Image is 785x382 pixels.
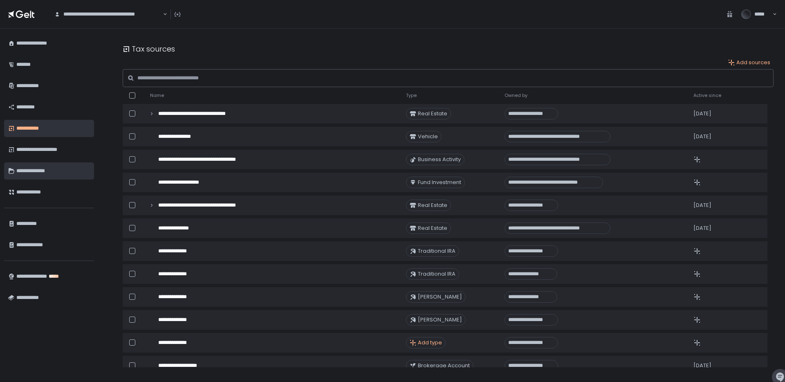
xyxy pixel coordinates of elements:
[728,59,770,66] button: Add sources
[418,362,470,369] span: Brokerage Account
[693,92,721,99] span: Active since
[150,92,164,99] span: Name
[406,92,417,99] span: Type
[418,316,462,324] span: [PERSON_NAME]
[418,133,438,140] span: Vehicle
[693,133,711,140] span: [DATE]
[693,110,711,117] span: [DATE]
[418,110,447,117] span: Real Estate
[123,43,175,54] div: Tax sources
[49,6,167,23] div: Search for option
[418,156,461,163] span: Business Activity
[693,225,711,232] span: [DATE]
[418,202,447,209] span: Real Estate
[505,92,527,99] span: Owned by
[693,362,711,369] span: [DATE]
[418,225,447,232] span: Real Estate
[418,339,442,346] span: Add type
[693,202,711,209] span: [DATE]
[418,247,455,255] span: Traditional IRA
[418,270,455,278] span: Traditional IRA
[418,293,462,301] span: [PERSON_NAME]
[418,179,461,186] span: Fund Investment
